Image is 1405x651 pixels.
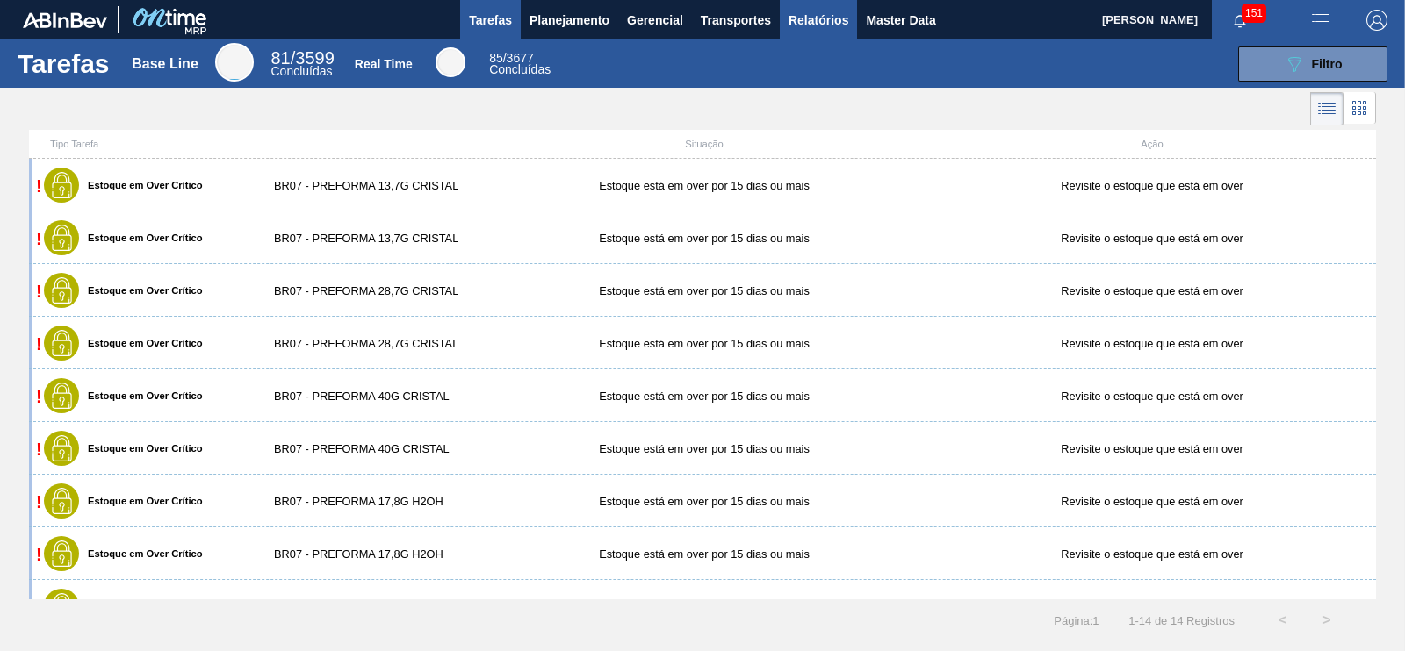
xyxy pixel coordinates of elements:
[1238,46,1387,82] button: Filtro
[79,338,203,348] label: Estoque em Over Crítico
[32,139,256,149] div: Tipo Tarefa
[789,10,848,31] span: Relatórios
[271,48,291,68] span: 81
[928,139,1376,149] div: Ação
[1054,614,1099,627] span: Página : 1
[79,548,203,559] label: Estoque em Over Crítico
[928,284,1376,297] div: Revisite o estoque que está em over
[1366,10,1387,31] img: Logout
[480,284,928,297] div: Estoque está em over por 15 dias ou mais
[480,337,928,350] div: Estoque está em over por 15 dias ou mais
[79,180,203,190] label: Estoque em Over Crítico
[928,547,1376,561] div: Revisite o estoque que está em over
[489,51,534,65] span: / 3677
[480,139,928,149] div: Situação
[1212,8,1268,32] button: Notificações
[256,390,480,403] div: BR07 - PREFORMA 40G CRISTAL
[928,337,1376,350] div: Revisite o estoque que está em over
[489,51,503,65] span: 85
[256,337,480,350] div: BR07 - PREFORMA 28,7G CRISTAL
[469,10,512,31] span: Tarefas
[36,282,42,301] span: !
[701,10,771,31] span: Transportes
[271,48,335,68] span: / 3599
[480,179,928,192] div: Estoque está em over por 15 dias ou mais
[928,390,1376,403] div: Revisite o estoque que está em over
[36,440,42,459] span: !
[1310,10,1331,31] img: userActions
[627,10,683,31] span: Gerencial
[489,53,551,75] div: Real Time
[36,387,42,406] span: !
[480,495,928,508] div: Estoque está em over por 15 dias ou mais
[1344,92,1376,125] div: Visão em Cards
[928,495,1376,508] div: Revisite o estoque que está em over
[256,232,480,245] div: BR07 - PREFORMA 13,7G CRISTAL
[36,597,42,617] span: !
[256,547,480,561] div: BR07 - PREFORMA 17,8G H2OH
[1126,614,1235,627] span: 1 - 14 de 14 Registros
[271,64,333,78] span: Concluídas
[36,176,42,196] span: !
[36,545,42,564] span: !
[79,496,203,506] label: Estoque em Over Crítico
[132,56,198,72] div: Base Line
[256,284,480,297] div: BR07 - PREFORMA 28,7G CRISTAL
[480,547,928,561] div: Estoque está em over por 15 dias ou mais
[1310,92,1344,125] div: Visão em Lista
[1261,598,1305,642] button: <
[928,179,1376,192] div: Revisite o estoque que está em over
[256,495,480,508] div: BR07 - PREFORMA 17,8G H2OH
[1242,4,1266,23] span: 151
[1305,598,1349,642] button: >
[928,232,1376,245] div: Revisite o estoque que está em over
[480,442,928,455] div: Estoque está em over por 15 dias ou mais
[36,492,42,511] span: !
[215,43,254,82] div: Base Line
[79,443,203,454] label: Estoque em Over Crítico
[271,51,335,77] div: Base Line
[436,47,465,77] div: Real Time
[866,10,935,31] span: Master Data
[480,232,928,245] div: Estoque está em over por 15 dias ou mais
[256,179,480,192] div: BR07 - PREFORMA 13,7G CRISTAL
[79,285,203,296] label: Estoque em Over Crítico
[480,390,928,403] div: Estoque está em over por 15 dias ou mais
[489,62,551,76] span: Concluídas
[355,57,413,71] div: Real Time
[18,54,110,74] h1: Tarefas
[256,442,480,455] div: BR07 - PREFORMA 40G CRISTAL
[79,390,203,401] label: Estoque em Over Crítico
[928,442,1376,455] div: Revisite o estoque que está em over
[79,232,203,243] label: Estoque em Over Crítico
[36,229,42,248] span: !
[36,334,42,354] span: !
[530,10,609,31] span: Planejamento
[1312,57,1343,71] span: Filtro
[23,12,107,28] img: TNhmsLtSVTkK8tSr43FrP2fwEKptu5GPRR3wAAAABJRU5ErkJggg==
